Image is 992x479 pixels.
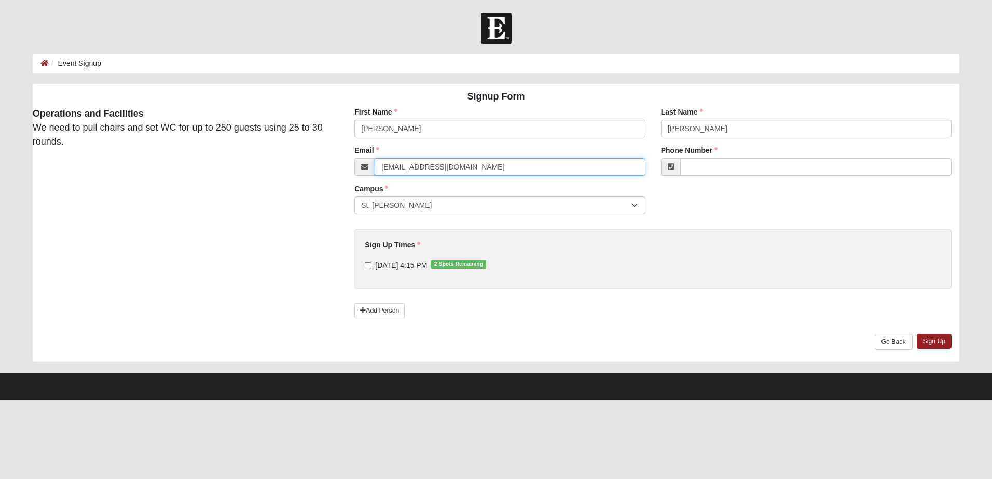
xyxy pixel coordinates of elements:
span: [DATE] 4:15 PM [375,261,427,270]
li: Event Signup [49,58,101,69]
label: Email [354,145,379,156]
input: [DATE] 4:15 PM2 Spots Remaining [365,262,371,269]
a: Add Person [354,303,405,318]
a: Go Back [875,334,913,350]
label: Campus [354,184,388,194]
img: Church of Eleven22 Logo [481,13,512,44]
label: Last Name [661,107,703,117]
span: 2 Spots Remaining [431,260,486,269]
label: Sign Up Times [365,239,420,250]
label: Phone Number [661,145,718,156]
h4: Signup Form [33,91,959,103]
a: Sign Up [917,334,952,349]
div: We need to pull chairs and set WC for up to 250 guests using 25 to 30 rounds. [25,107,339,149]
label: First Name [354,107,397,117]
strong: Operations and Facilities [33,108,144,119]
